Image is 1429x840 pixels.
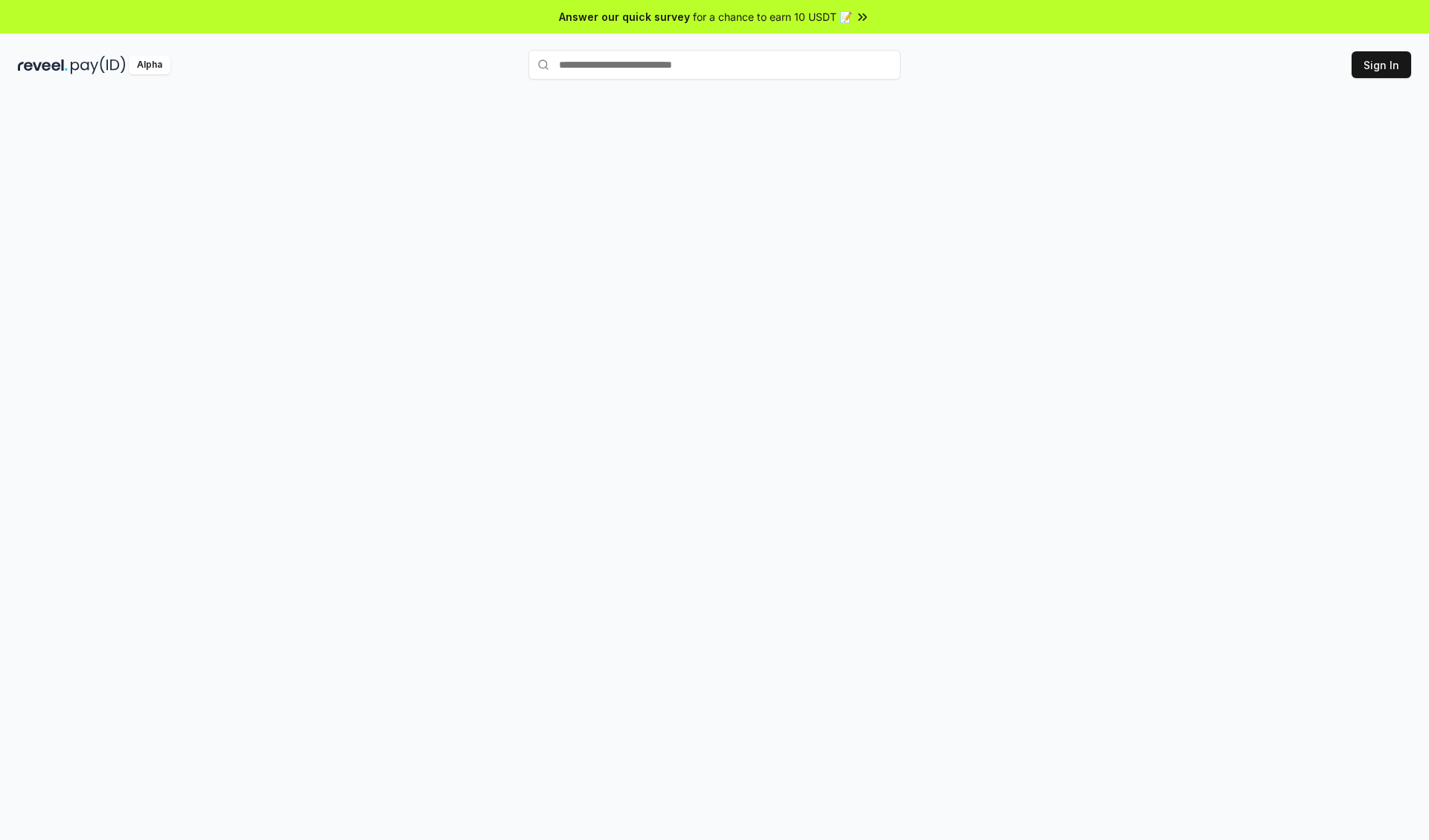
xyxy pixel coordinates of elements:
span: for a chance to earn 10 USDT 📝 [693,9,852,25]
span: Answer our quick survey [559,9,690,25]
img: pay_id [71,56,126,74]
button: Sign In [1352,51,1411,78]
img: reveel_dark [18,56,68,74]
div: Alpha [129,56,170,74]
